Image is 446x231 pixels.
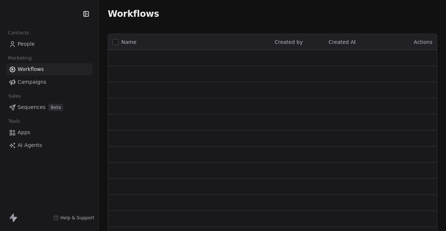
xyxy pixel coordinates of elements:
[6,38,93,50] a: People
[18,40,35,48] span: People
[6,63,93,75] a: Workflows
[274,39,303,45] span: Created by
[60,215,94,221] span: Help & Support
[5,91,24,102] span: Sales
[5,116,23,127] span: Tools
[414,39,432,45] span: Actions
[18,103,45,111] span: Sequences
[48,104,63,111] span: Beta
[5,53,35,64] span: Marketing
[53,215,94,221] a: Help & Support
[329,39,356,45] span: Created At
[6,76,93,88] a: Campaigns
[121,38,136,46] span: Name
[18,129,30,136] span: Apps
[6,139,93,151] a: AI Agents
[18,78,46,86] span: Campaigns
[18,141,42,149] span: AI Agents
[5,27,32,38] span: Contacts
[18,65,44,73] span: Workflows
[108,9,159,19] span: Workflows
[6,126,93,139] a: Apps
[6,101,93,113] a: SequencesBeta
